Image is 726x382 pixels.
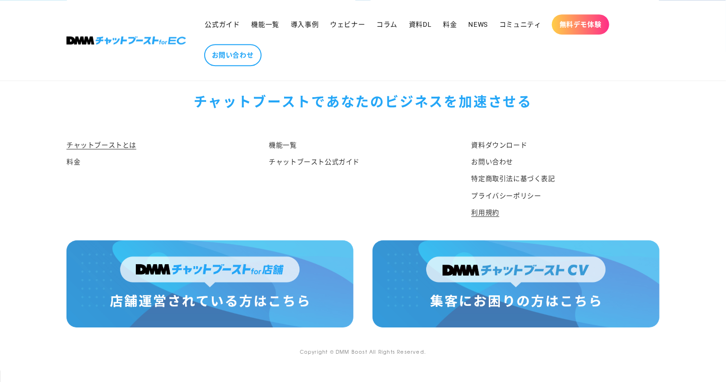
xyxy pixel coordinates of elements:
span: 公式ガイド [205,20,240,29]
a: プライバシーポリシー [472,188,541,204]
a: 利用規約 [472,204,499,221]
a: お問い合わせ [204,44,262,66]
div: チャットブーストで あなたのビジネスを加速させる [66,90,660,114]
span: 無料デモ体験 [560,20,602,29]
a: コミュニティ [494,14,547,34]
a: 公式ガイド [199,14,246,34]
a: チャットブースト公式ガイド [269,154,360,170]
span: お問い合わせ [212,51,254,59]
span: コミュニティ [499,20,541,29]
span: ウェビナー [330,20,365,29]
img: 店舗運営されている方はこちら [66,240,353,327]
a: コラム [371,14,403,34]
a: 特定商取引法に基づく表記 [472,170,555,187]
span: 資料DL [409,20,431,29]
a: 資料DL [403,14,437,34]
span: コラム [376,20,397,29]
a: お問い合わせ [472,154,514,170]
a: 機能一覧 [246,14,285,34]
span: NEWS [469,20,488,29]
span: 導入事例 [291,20,319,29]
a: 機能一覧 [269,139,297,154]
span: 料金 [443,20,457,29]
img: 株式会社DMM Boost [66,36,186,45]
img: 集客にお困りの方はこちら [373,240,660,327]
a: 資料ダウンロード [472,139,528,154]
a: チャットブーストとは [66,139,136,154]
a: 料金 [66,154,80,170]
a: 料金 [438,14,463,34]
a: 無料デモ体験 [552,14,609,34]
small: Copyright © DMM Boost All Rights Reserved. [300,348,426,355]
span: 機能一覧 [252,20,279,29]
a: ウェビナー [324,14,371,34]
a: 導入事例 [285,14,324,34]
a: NEWS [463,14,494,34]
